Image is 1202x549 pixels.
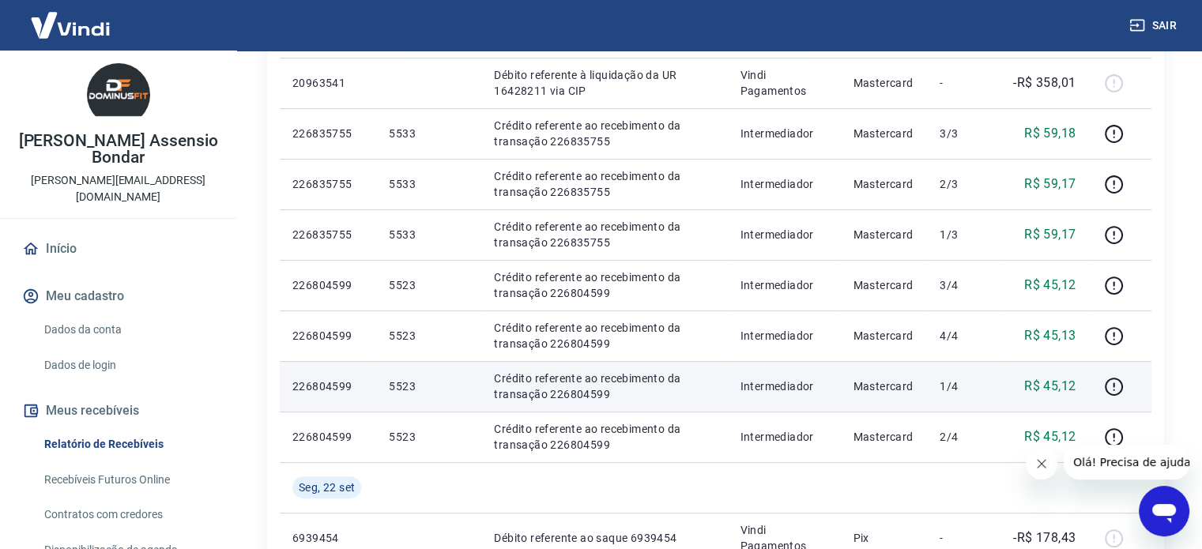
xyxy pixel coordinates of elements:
[292,378,364,394] p: 226804599
[494,67,714,99] p: Débito referente à liquidação da UR 16428211 via CIP
[1024,427,1076,446] p: R$ 45,12
[853,378,914,394] p: Mastercard
[940,378,986,394] p: 1/4
[740,67,827,99] p: Vindi Pagamentos
[740,429,827,445] p: Intermediador
[292,530,364,546] p: 6939454
[740,328,827,344] p: Intermediador
[38,314,217,346] a: Dados da conta
[853,328,914,344] p: Mastercard
[389,378,469,394] p: 5523
[1064,445,1189,479] iframe: Mensagem da empresa
[389,126,469,141] p: 5533
[494,530,714,546] p: Débito referente ao saque 6939454
[292,227,364,243] p: 226835755
[940,126,986,141] p: 3/3
[13,172,224,205] p: [PERSON_NAME][EMAIL_ADDRESS][DOMAIN_NAME]
[13,133,224,166] p: [PERSON_NAME] Assensio Bondar
[853,75,914,91] p: Mastercard
[740,378,827,394] p: Intermediador
[1024,175,1076,194] p: R$ 59,17
[389,227,469,243] p: 5533
[292,328,364,344] p: 226804599
[389,429,469,445] p: 5523
[494,219,714,250] p: Crédito referente ao recebimento da transação 226835755
[494,421,714,453] p: Crédito referente ao recebimento da transação 226804599
[389,277,469,293] p: 5523
[740,176,827,192] p: Intermediador
[38,498,217,531] a: Contratos com credores
[494,168,714,200] p: Crédito referente ao recebimento da transação 226835755
[1139,486,1189,536] iframe: Botão para abrir a janela de mensagens
[292,75,364,91] p: 20963541
[292,126,364,141] p: 226835755
[494,269,714,301] p: Crédito referente ao recebimento da transação 226804599
[292,277,364,293] p: 226804599
[853,126,914,141] p: Mastercard
[38,464,217,496] a: Recebíveis Futuros Online
[940,429,986,445] p: 2/4
[853,227,914,243] p: Mastercard
[940,227,986,243] p: 1/3
[740,126,827,141] p: Intermediador
[1013,528,1076,547] p: -R$ 178,43
[940,277,986,293] p: 3/4
[940,530,986,546] p: -
[494,370,714,402] p: Crédito referente ao recebimento da transação 226804599
[389,328,469,344] p: 5523
[853,176,914,192] p: Mastercard
[87,63,150,126] img: 1e3315d9-667f-42a0-af25-5a58326e8763.jpeg
[19,393,217,428] button: Meus recebíveis
[299,479,355,495] span: Seg, 22 set
[1024,276,1076,295] p: R$ 45,12
[19,1,122,49] img: Vindi
[292,176,364,192] p: 226835755
[853,530,914,546] p: Pix
[853,277,914,293] p: Mastercard
[1013,73,1076,92] p: -R$ 358,01
[38,428,217,461] a: Relatório de Recebíveis
[1024,377,1076,396] p: R$ 45,12
[740,277,827,293] p: Intermediador
[1024,326,1076,345] p: R$ 45,13
[1024,225,1076,244] p: R$ 59,17
[1026,448,1057,479] iframe: Fechar mensagem
[9,11,133,24] span: Olá! Precisa de ajuda?
[1024,124,1076,143] p: R$ 59,18
[19,279,217,314] button: Meu cadastro
[740,227,827,243] p: Intermediador
[292,429,364,445] p: 226804599
[940,176,986,192] p: 2/3
[19,231,217,266] a: Início
[1126,11,1183,40] button: Sair
[940,328,986,344] p: 4/4
[389,176,469,192] p: 5533
[940,75,986,91] p: -
[38,349,217,382] a: Dados de login
[494,320,714,352] p: Crédito referente ao recebimento da transação 226804599
[494,118,714,149] p: Crédito referente ao recebimento da transação 226835755
[853,429,914,445] p: Mastercard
